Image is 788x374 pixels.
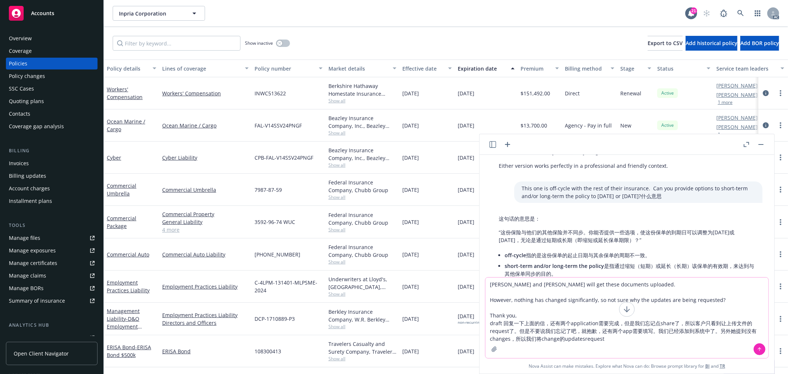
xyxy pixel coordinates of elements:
[255,65,314,72] div: Policy number
[9,232,40,244] div: Manage files
[505,252,526,259] span: off-cycle
[328,130,396,136] span: Show all
[9,282,44,294] div: Manage BORs
[402,283,419,290] span: [DATE]
[499,162,755,170] p: Either version works perfectly in a professional and friendly context.
[776,314,785,323] a: more
[620,89,641,97] span: Renewal
[458,186,474,194] span: [DATE]
[522,184,755,200] p: This one is off-cycle with the rest of their insurance. Can you provide options to short-term and...
[458,218,474,226] span: [DATE]
[328,82,396,98] div: Berkshire Hathaway Homestate Insurance Company, Berkshire Hathaway Homestate Companies (BHHC)
[6,170,98,182] a: Billing updates
[565,122,612,129] span: Agency - Pay in full
[716,91,758,99] a: [PERSON_NAME]
[716,114,758,122] a: [PERSON_NAME]
[521,89,550,97] span: $151,492.00
[255,89,286,97] span: INWC513622
[162,347,249,355] a: ERISA Bond
[458,154,474,161] span: [DATE]
[660,122,675,129] span: Active
[458,65,506,72] div: Expiration date
[6,295,98,307] a: Summary of insurance
[9,83,34,95] div: SSC Cases
[6,83,98,95] a: SSC Cases
[458,312,481,325] span: [DATE]
[750,6,765,21] a: Switch app
[328,194,396,200] span: Show all
[159,59,252,77] button: Lines of coverage
[9,45,32,57] div: Coverage
[162,186,249,194] a: Commercial Umbrella
[458,283,474,290] span: [DATE]
[402,154,419,161] span: [DATE]
[776,282,785,291] a: more
[252,59,325,77] button: Policy number
[716,123,758,131] a: [PERSON_NAME]
[328,178,396,194] div: Federal Insurance Company, Chubb Group
[657,65,702,72] div: Status
[6,195,98,207] a: Installment plans
[6,222,98,229] div: Tools
[107,251,149,258] a: Commercial Auto
[654,59,713,77] button: Status
[402,315,419,323] span: [DATE]
[9,58,27,69] div: Policies
[565,65,606,72] div: Billing method
[6,257,98,269] a: Manage certificates
[716,65,776,72] div: Service team leaders
[245,40,273,46] span: Show inactive
[402,65,444,72] div: Effective date
[328,308,396,323] div: Berkley Insurance Company, W.R. Berkley Corporation, RT Specialty Insurance Services, LLC (RSG Sp...
[776,347,785,356] a: more
[6,245,98,256] a: Manage exposures
[9,170,46,182] div: Billing updates
[776,121,785,130] a: more
[6,183,98,194] a: Account charges
[761,121,770,130] a: circleInformation
[6,147,98,154] div: Billing
[6,45,98,57] a: Coverage
[107,154,121,161] a: Cyber
[9,295,65,307] div: Summary of insurance
[455,59,518,77] button: Expiration date
[648,36,683,51] button: Export to CSV
[716,82,758,89] a: [PERSON_NAME]
[107,315,142,338] span: - D&O Employment Practices
[720,363,725,369] a: TR
[255,347,281,355] span: 108300413
[255,279,323,294] span: C-4LPM-131401-MLPSME-2024
[482,358,771,374] span: Nova Assist can make mistakes. Explore what Nova can do: Browse prompt library for and
[328,211,396,227] div: Federal Insurance Company, Chubb Group
[6,332,98,344] a: Loss summary generator
[255,251,300,258] span: [PHONE_NUMBER]
[6,270,98,282] a: Manage claims
[562,59,617,77] button: Billing method
[328,114,396,130] div: Beazley Insurance Company, Inc., Beazley Group, Falvey Cargo
[9,70,45,82] div: Policy changes
[107,279,150,294] a: Employment Practices Liability
[648,40,683,47] span: Export to CSV
[776,89,785,98] a: more
[690,7,697,14] div: 21
[776,250,785,259] a: more
[328,227,396,233] span: Show all
[255,186,282,194] span: 7987-87-59
[162,319,249,327] a: Directors and Officers
[402,89,419,97] span: [DATE]
[328,356,396,362] span: Show all
[499,215,755,222] p: 这句话的意思是：
[9,183,50,194] div: Account charges
[505,250,755,261] li: 指的是这份保单的起止日期与其余保单的周期不一致。
[402,347,419,355] span: [DATE]
[776,218,785,227] a: more
[328,291,396,297] span: Show all
[458,122,474,129] span: [DATE]
[402,251,419,258] span: [DATE]
[255,315,295,323] span: DCP-1710889-P3
[328,98,396,104] span: Show all
[458,347,474,355] span: [DATE]
[162,89,249,97] a: Workers' Compensation
[328,259,396,265] span: Show all
[505,261,755,279] li: 是指通过缩短（短期）或延长（长期）该保单的有效期，来达到与其他保单同步的目的。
